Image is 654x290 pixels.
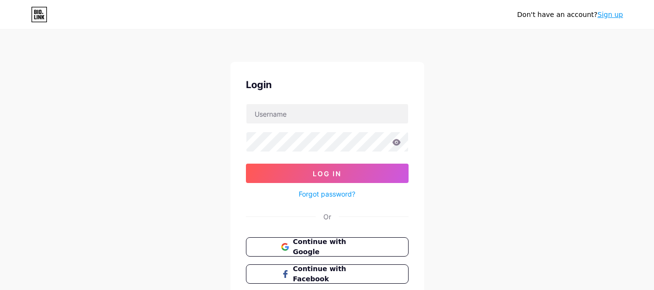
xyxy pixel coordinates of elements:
button: Continue with Google [246,237,409,257]
div: Don't have an account? [517,10,623,20]
input: Username [246,104,408,123]
a: Forgot password? [299,189,355,199]
div: Or [323,212,331,222]
button: Log In [246,164,409,183]
div: Login [246,77,409,92]
span: Continue with Facebook [293,264,373,284]
span: Log In [313,169,341,178]
a: Sign up [597,11,623,18]
button: Continue with Facebook [246,264,409,284]
span: Continue with Google [293,237,373,257]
